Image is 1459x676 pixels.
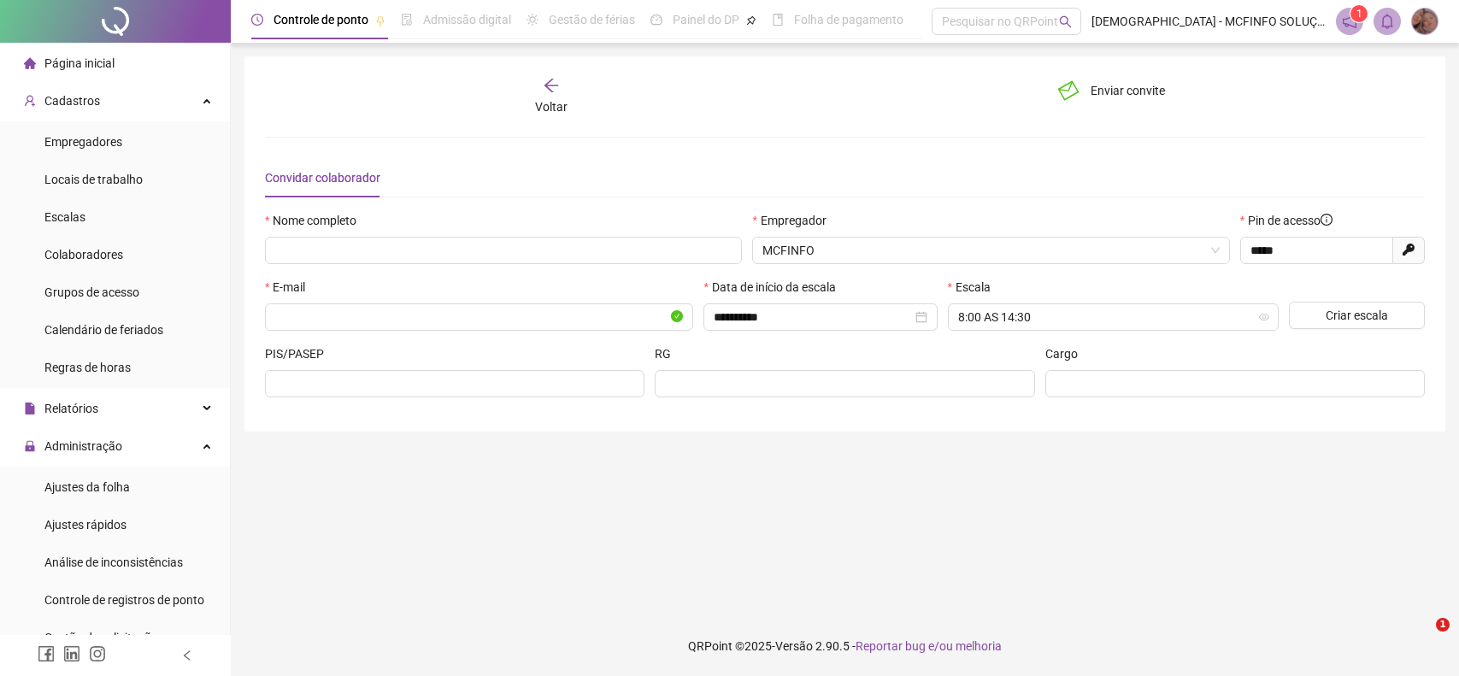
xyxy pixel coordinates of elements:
span: facebook [38,645,55,662]
span: Admissão digital [423,13,511,26]
img: 73296 [1412,9,1438,34]
span: Convidar colaborador [265,171,380,185]
span: info-circle [1321,214,1333,226]
iframe: Intercom live chat [1401,618,1442,659]
label: Escala [948,278,1002,297]
span: Gestão de solicitações [44,631,163,644]
label: E-mail [265,278,316,297]
span: Controle de registros de ponto [44,593,204,607]
label: Empregador [752,211,837,230]
span: Reportar bug e/ou melhoria [856,639,1002,653]
span: sun [527,14,538,26]
span: linkedin [63,645,80,662]
span: search [1059,15,1072,28]
sup: 1 [1350,5,1368,22]
span: lock [24,440,36,452]
footer: QRPoint © 2025 - 2.90.5 - [231,616,1459,676]
span: Ajustes da folha [44,480,130,494]
span: Página inicial [44,56,115,70]
span: Folha de pagamento [794,13,903,26]
span: Versão [775,639,813,653]
span: 8:00 AS 14:30 [958,304,1268,330]
span: eye [1259,312,1269,322]
span: left [181,650,193,661]
span: Enviar convite [1091,81,1165,100]
span: Painel do DP [673,13,739,26]
span: Administração [44,439,122,453]
span: MCFINFO SOLUÇÕES EM TECNOLOGIA LTDA. [762,238,1219,263]
span: Calendário de feriados [44,323,163,337]
button: Criar escala [1289,302,1425,329]
span: Ajustes rápidos [44,518,126,532]
span: notification [1342,14,1357,29]
span: [DEMOGRAPHIC_DATA] - MCFINFO SOLUÇOES EM TECNOLOGIA [1091,12,1326,31]
a: Criar escala [1289,309,1425,322]
span: Pin de acesso [1248,214,1321,227]
label: Data de início da escala [703,278,846,297]
label: RG [655,344,682,363]
label: PIS/PASEP [265,344,335,363]
span: Análise de inconsistências [44,555,183,569]
span: 1 [1356,8,1362,20]
span: Criar escala [1326,306,1388,325]
span: Escalas [44,210,85,224]
span: file [24,403,36,414]
span: arrow-left [543,77,560,94]
span: Controle de ponto [274,13,368,26]
span: mail [1057,79,1080,102]
span: file-done [401,14,413,26]
span: Voltar [535,100,568,114]
span: dashboard [650,14,662,26]
span: Regras de horas [44,361,131,374]
span: Locais de trabalho [44,173,143,186]
span: user-add [24,95,36,107]
span: bell [1380,14,1395,29]
span: book [772,14,784,26]
span: pushpin [375,15,385,26]
span: Grupos de acesso [44,285,139,299]
label: Nome completo [265,211,368,230]
label: Cargo [1045,344,1089,363]
span: Relatórios [44,402,98,415]
span: Cadastros [44,94,100,108]
span: home [24,57,36,69]
span: pushpin [746,15,756,26]
span: instagram [89,645,106,662]
span: clock-circle [251,14,263,26]
span: Gestão de férias [549,13,635,26]
span: Colaboradores [44,248,123,262]
button: Enviar convite [1047,77,1178,104]
span: 1 [1436,618,1450,632]
span: Empregadores [44,135,122,149]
